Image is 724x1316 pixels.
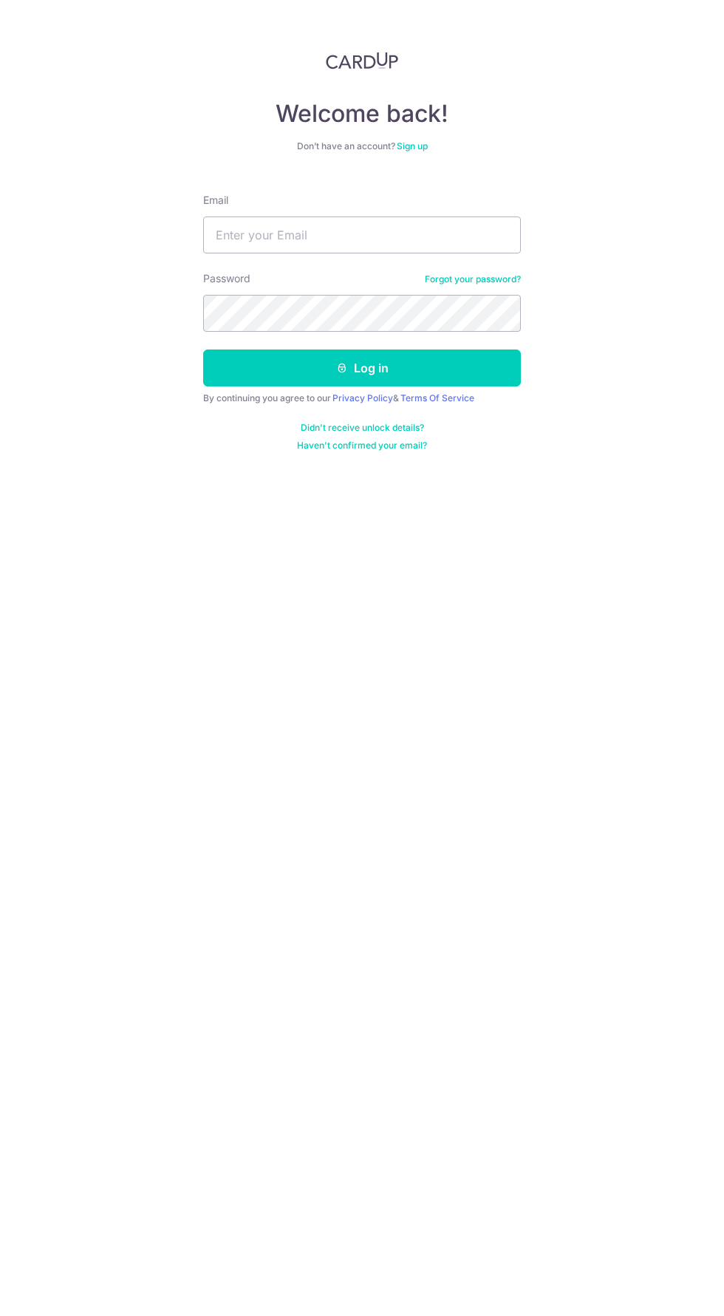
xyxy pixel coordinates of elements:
a: Haven't confirmed your email? [297,440,427,451]
button: Log in [203,350,521,386]
input: Enter your Email [203,217,521,253]
a: Privacy Policy [332,392,393,403]
a: Forgot your password? [425,273,521,285]
img: CardUp Logo [326,52,398,69]
h4: Welcome back! [203,99,521,129]
div: Don’t have an account? [203,140,521,152]
label: Email [203,193,228,208]
a: Terms Of Service [400,392,474,403]
a: Didn't receive unlock details? [301,422,424,434]
label: Password [203,271,250,286]
div: By continuing you agree to our & [203,392,521,404]
a: Sign up [397,140,428,151]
